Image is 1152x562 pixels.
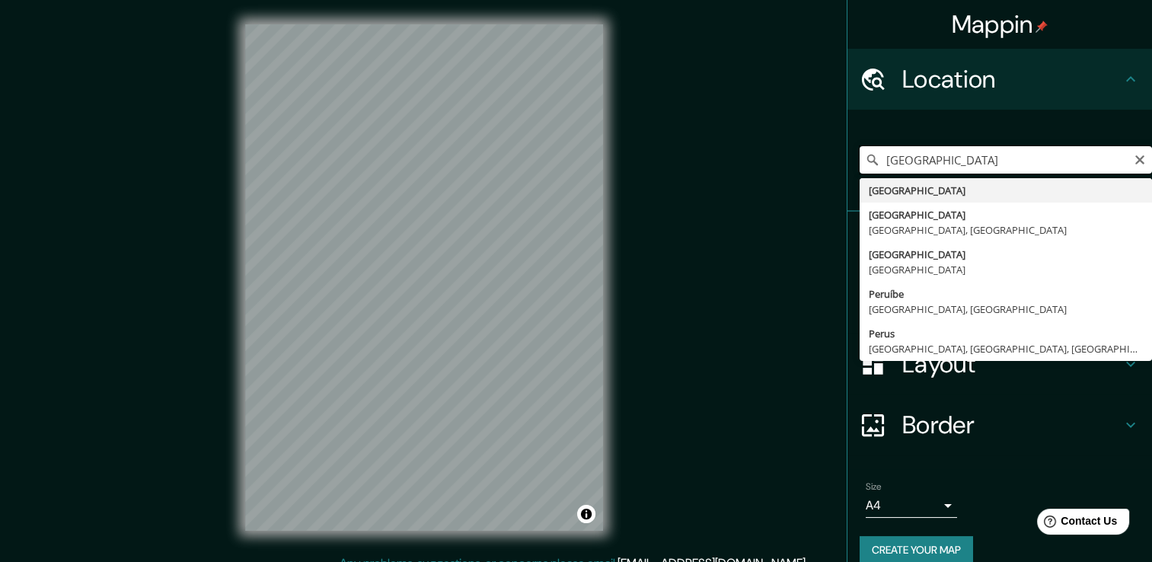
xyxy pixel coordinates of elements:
img: pin-icon.png [1036,21,1048,33]
div: Style [847,273,1152,334]
div: [GEOGRAPHIC_DATA] [869,207,1143,222]
div: [GEOGRAPHIC_DATA] [869,262,1143,277]
div: Layout [847,334,1152,394]
div: [GEOGRAPHIC_DATA] [869,247,1143,262]
div: [GEOGRAPHIC_DATA] [869,183,1143,198]
div: [GEOGRAPHIC_DATA], [GEOGRAPHIC_DATA] [869,302,1143,317]
div: Pins [847,212,1152,273]
div: Perus [869,326,1143,341]
h4: Border [902,410,1122,440]
div: A4 [866,493,957,518]
canvas: Map [245,24,603,531]
label: Size [866,481,882,493]
div: [GEOGRAPHIC_DATA], [GEOGRAPHIC_DATA], [GEOGRAPHIC_DATA] [869,341,1143,356]
button: Toggle attribution [577,505,595,523]
input: Pick your city or area [860,146,1152,174]
div: [GEOGRAPHIC_DATA], [GEOGRAPHIC_DATA] [869,222,1143,238]
h4: Layout [902,349,1122,379]
div: Peruíbe [869,286,1143,302]
h4: Location [902,64,1122,94]
div: Location [847,49,1152,110]
button: Clear [1134,152,1146,166]
div: Border [847,394,1152,455]
h4: Mappin [952,9,1048,40]
iframe: Help widget launcher [1016,503,1135,545]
